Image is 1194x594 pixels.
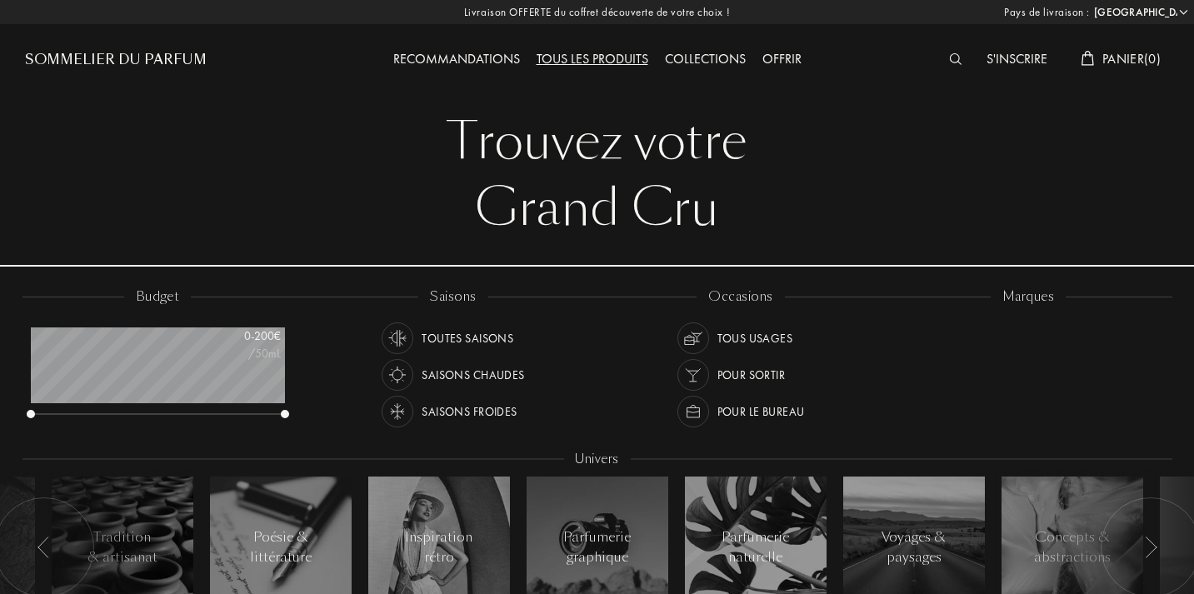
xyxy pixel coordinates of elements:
div: Saisons chaudes [422,359,524,391]
a: Offrir [754,50,810,67]
img: arr_left.svg [37,537,51,558]
div: Toutes saisons [422,322,513,354]
div: occasions [697,287,784,307]
div: saisons [418,287,487,307]
div: Univers [563,450,630,469]
span: Panier ( 0 ) [1102,50,1161,67]
a: Sommelier du Parfum [25,50,207,70]
div: Pour sortir [717,359,786,391]
div: S'inscrire [978,49,1056,71]
div: /50mL [197,345,281,362]
div: Trouvez votre [37,108,1157,175]
img: arr_left.svg [1144,537,1157,558]
div: Inspiration rétro [403,527,474,567]
div: Recommandations [385,49,528,71]
div: Offrir [754,49,810,71]
img: search_icn_white.svg [949,53,962,65]
img: usage_occasion_all_white.svg [682,327,705,350]
div: budget [124,287,192,307]
a: Tous les produits [528,50,657,67]
img: usage_season_average_white.svg [386,327,409,350]
a: S'inscrire [978,50,1056,67]
img: usage_season_hot_white.svg [386,363,409,387]
div: Grand Cru [37,175,1157,242]
a: Recommandations [385,50,528,67]
img: usage_season_cold_white.svg [386,400,409,423]
div: Saisons froides [422,396,517,427]
span: Pays de livraison : [1004,4,1090,21]
div: Tous les produits [528,49,657,71]
div: Parfumerie graphique [562,527,632,567]
div: Tous usages [717,322,793,354]
img: usage_occasion_work_white.svg [682,400,705,423]
div: 0 - 200 € [197,327,281,345]
div: Pour le bureau [717,396,805,427]
div: Parfumerie naturelle [720,527,791,567]
div: Voyages & paysages [878,527,949,567]
div: Poésie & littérature [245,527,316,567]
img: cart_white.svg [1081,51,1094,66]
div: marques [991,287,1066,307]
a: Collections [657,50,754,67]
img: usage_occasion_party_white.svg [682,363,705,387]
div: Collections [657,49,754,71]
